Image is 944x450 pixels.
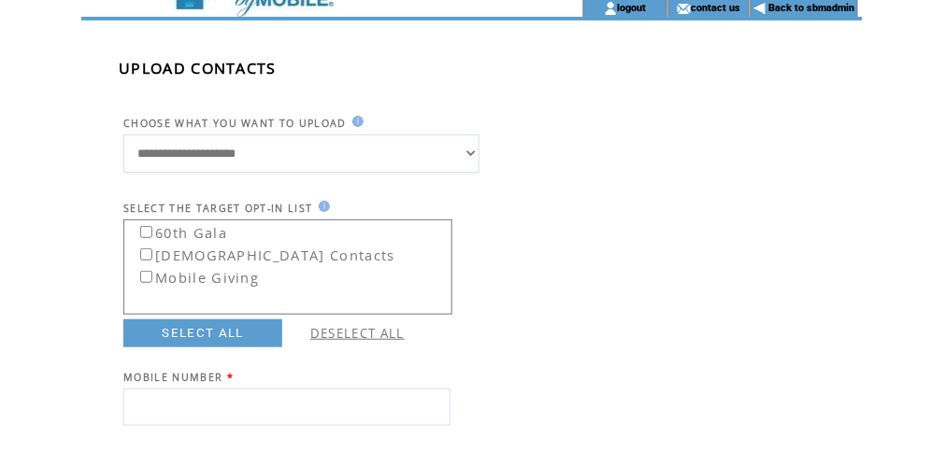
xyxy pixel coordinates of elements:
a: contact us [691,1,740,13]
img: help.gif [313,201,330,212]
span: MOBILE NUMBER [123,371,222,384]
img: help.gif [347,116,364,127]
span: UPLOAD CONTACTS [119,58,277,78]
input: [DEMOGRAPHIC_DATA] Contacts [140,248,152,260]
a: logout [618,1,647,13]
label: 60th Gala [127,218,227,242]
img: backArrow.gif [753,1,767,16]
a: SELECT ALL [123,319,282,347]
span: CHOOSE WHAT YOU WANT TO UPLOAD [123,117,347,130]
img: account_icon.gif [604,1,618,16]
input: Mobile Giving [140,271,152,283]
a: Back to sbmadmin [769,2,855,14]
label: [DEMOGRAPHIC_DATA] Contacts [127,241,395,264]
input: 60th Gala [140,226,152,238]
img: contact_us_icon.gif [677,1,691,16]
span: SELECT THE TARGET OPT-IN LIST [123,202,313,215]
label: Mobile Giving [127,263,259,287]
a: DESELECT ALL [310,325,405,342]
